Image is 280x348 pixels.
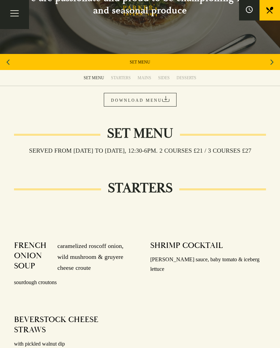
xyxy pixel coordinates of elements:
div: SET MENU [84,75,104,81]
p: [PERSON_NAME] sauce, baby tomato & iceberg lettuce [150,255,266,275]
a: SET MENU [130,59,150,65]
p: sourdough croutons [14,278,130,288]
h2: STARTERS [101,180,179,196]
div: Next slide [267,55,277,70]
div: MAINS [138,75,151,81]
div: STARTERS [111,75,131,81]
a: DESSERTS [173,70,200,86]
h4: SHRIMP COCKTAIL [150,240,223,251]
div: Previous slide [3,55,13,70]
a: MAINS [134,70,155,86]
h4: FRENCH ONION SOUP [14,240,51,274]
div: DESSERTS [177,75,196,81]
h2: Set Menu [100,125,180,142]
p: caramelized roscoff onion, wild mushroom & gruyere cheese croute [51,240,130,274]
div: SIDES [158,75,170,81]
a: SIDES [155,70,173,86]
a: SET MENU [80,70,108,86]
h4: BEVERSTOCK CHEESE STRAWS [14,315,123,335]
a: STARTERS [108,70,134,86]
a: DOWNLOAD MENU [104,93,177,107]
h3: Served from [DATE] to [DATE], 12:30-6pm. 2 COURSES £21 / 3 COURSES £27 [22,147,258,154]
